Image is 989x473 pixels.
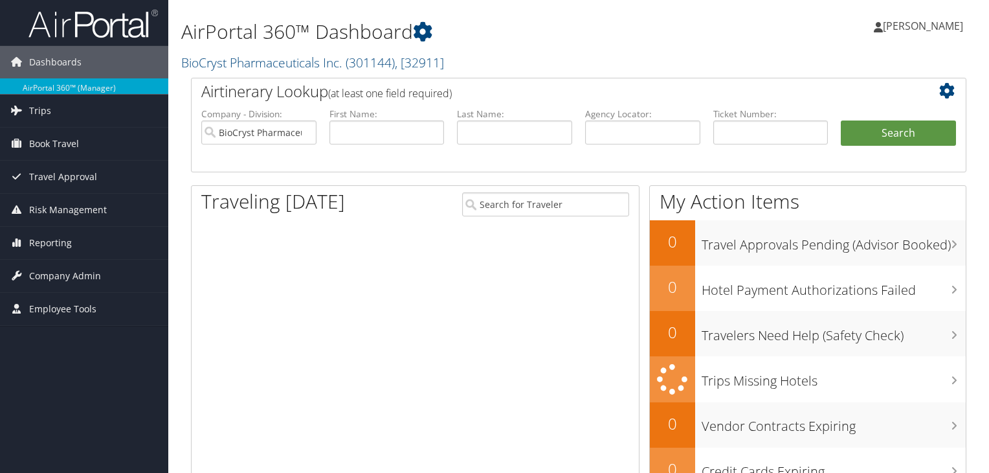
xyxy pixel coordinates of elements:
[650,413,695,435] h2: 0
[29,128,79,160] span: Book Travel
[702,275,966,299] h3: Hotel Payment Authorizations Failed
[201,80,891,102] h2: Airtinerary Lookup
[702,229,966,254] h3: Travel Approvals Pending (Advisor Booked)
[328,86,452,100] span: (at least one field required)
[650,231,695,253] h2: 0
[650,220,966,266] a: 0Travel Approvals Pending (Advisor Booked)
[650,402,966,448] a: 0Vendor Contracts Expiring
[883,19,963,33] span: [PERSON_NAME]
[650,276,695,298] h2: 0
[650,311,966,356] a: 0Travelers Need Help (Safety Check)
[29,46,82,78] span: Dashboards
[29,293,96,325] span: Employee Tools
[841,121,956,146] button: Search
[462,192,629,216] input: Search for Traveler
[29,161,97,193] span: Travel Approval
[28,8,158,39] img: airportal-logo.png
[650,188,966,215] h1: My Action Items
[181,54,444,71] a: BioCryst Pharmaceuticals Inc.
[395,54,444,71] span: , [ 32911 ]
[650,321,695,343] h2: 0
[650,356,966,402] a: Trips Missing Hotels
[702,320,966,345] h3: Travelers Need Help (Safety Check)
[346,54,395,71] span: ( 301144 )
[181,18,711,45] h1: AirPortal 360™ Dashboard
[457,108,572,121] label: Last Name:
[650,266,966,311] a: 0Hotel Payment Authorizations Failed
[329,108,445,121] label: First Name:
[29,260,101,292] span: Company Admin
[702,411,966,435] h3: Vendor Contracts Expiring
[874,6,976,45] a: [PERSON_NAME]
[713,108,828,121] label: Ticket Number:
[702,365,966,390] h3: Trips Missing Hotels
[29,95,51,127] span: Trips
[201,188,345,215] h1: Traveling [DATE]
[29,227,72,259] span: Reporting
[201,108,317,121] label: Company - Division:
[29,194,107,226] span: Risk Management
[585,108,700,121] label: Agency Locator:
